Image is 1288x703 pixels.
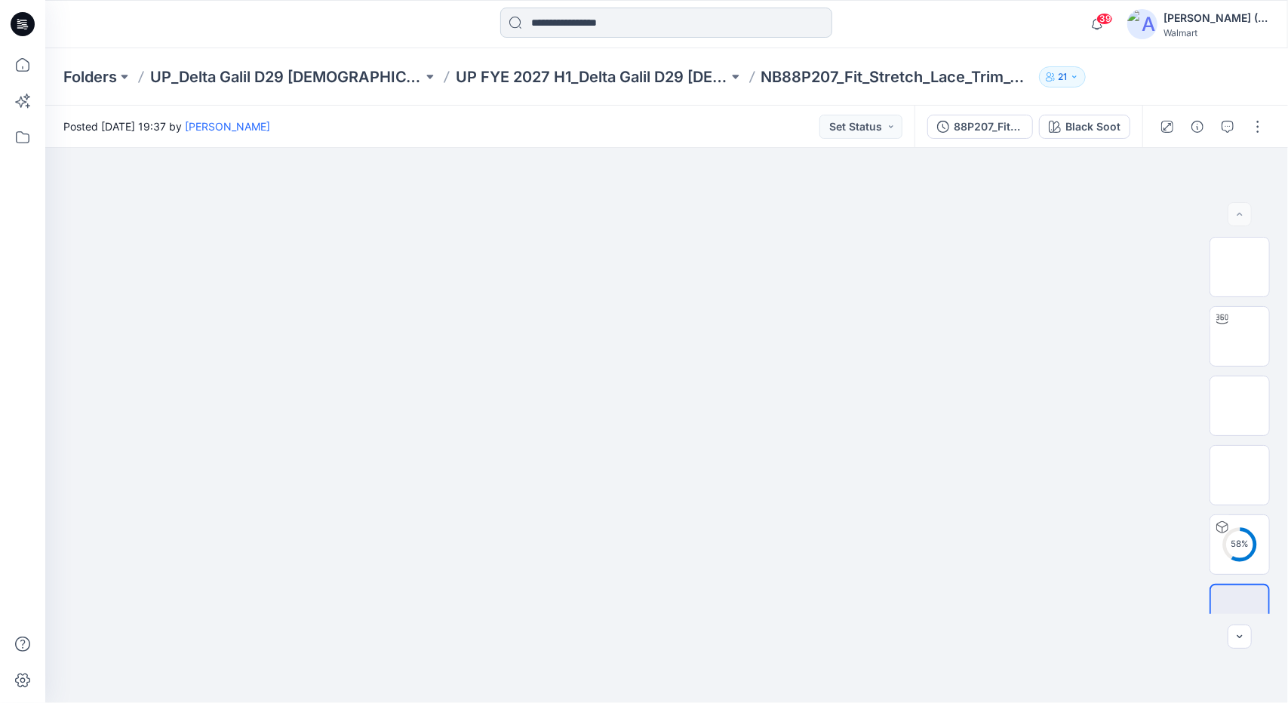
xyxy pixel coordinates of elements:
[1065,118,1120,135] div: Black Soot
[1058,69,1067,85] p: 21
[1222,538,1258,551] div: 58 %
[150,66,423,87] a: UP_Delta Galil D29 [DEMOGRAPHIC_DATA] NOBO Intimates
[954,118,1023,135] div: 88P207_Fit_Stretch_Lace_Trim_Cami_Short_Set
[185,120,270,133] a: [PERSON_NAME]
[1039,115,1130,139] button: Black Soot
[761,66,1034,87] p: NB88P207_Fit_Stretch_Lace_Trim_Cami_Short_Set
[63,118,270,134] span: Posted [DATE] 19:37 by
[63,66,117,87] a: Folders
[1164,9,1269,27] div: [PERSON_NAME] (Delta Galil)
[1164,27,1269,38] div: Walmart
[1185,115,1210,139] button: Details
[1127,9,1157,39] img: avatar
[1039,66,1086,87] button: 21
[927,115,1033,139] button: 88P207_Fit_Stretch_Lace_Trim_Cami_Short_Set
[456,66,728,87] a: UP FYE 2027 H1_Delta Galil D29 [DEMOGRAPHIC_DATA] NOBO Wall
[1096,13,1113,25] span: 39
